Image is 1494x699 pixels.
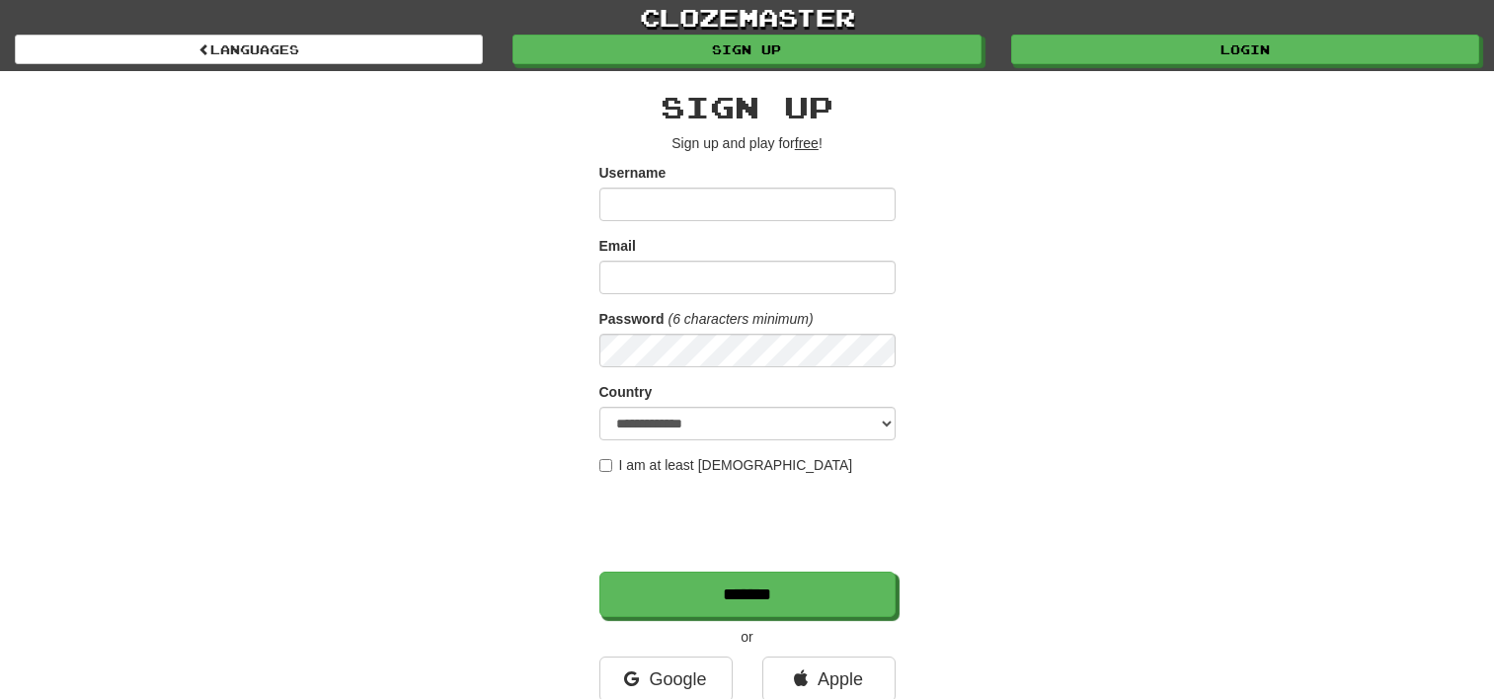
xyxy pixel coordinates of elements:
[599,133,896,153] p: Sign up and play for !
[599,627,896,647] p: or
[599,309,665,329] label: Password
[668,311,814,327] em: (6 characters minimum)
[795,135,819,151] u: free
[599,91,896,123] h2: Sign up
[599,455,853,475] label: I am at least [DEMOGRAPHIC_DATA]
[599,163,667,183] label: Username
[1011,35,1479,64] a: Login
[599,485,900,562] iframe: reCAPTCHA
[599,236,636,256] label: Email
[15,35,483,64] a: Languages
[599,382,653,402] label: Country
[512,35,981,64] a: Sign up
[599,459,612,472] input: I am at least [DEMOGRAPHIC_DATA]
